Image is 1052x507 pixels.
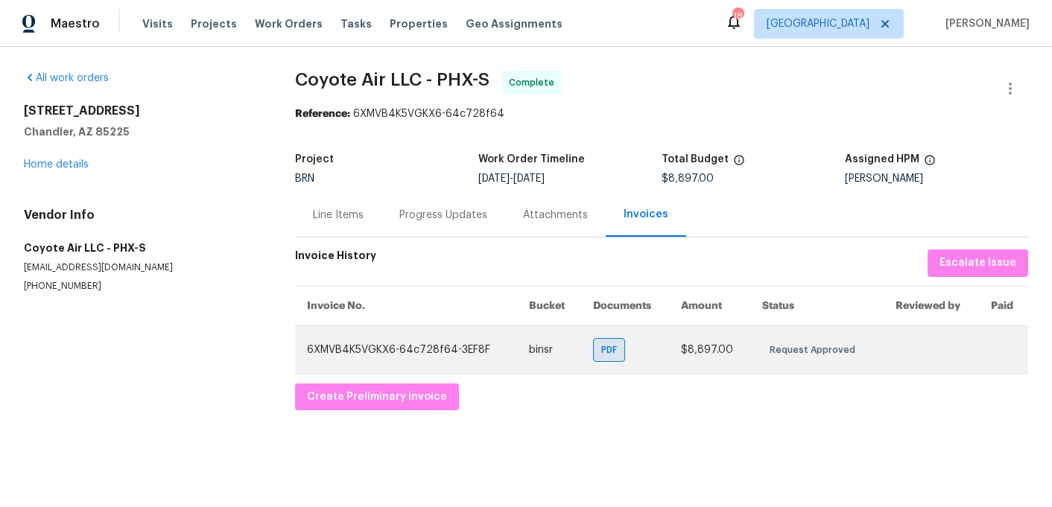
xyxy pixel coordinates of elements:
th: Documents [581,286,669,325]
span: [DATE] [513,173,545,184]
span: Properties [390,16,448,31]
span: Maestro [51,16,100,31]
span: Complete [509,75,560,90]
span: [DATE] [478,173,510,184]
div: Progress Updates [399,208,487,223]
span: Geo Assignments [466,16,563,31]
span: Escalate Issue [939,254,1016,272]
h5: Total Budget [662,154,729,165]
span: Coyote Air LLC - PHX-S [295,71,489,89]
div: Attachments [523,208,588,223]
div: Line Items [313,208,364,223]
h5: Coyote Air LLC - PHX-S [24,240,259,255]
span: $8,897.00 [662,173,714,184]
button: Create Preliminary Invoice [295,383,459,411]
span: The hpm assigned to this work order. [924,154,936,173]
a: Home details [24,159,89,170]
th: Reviewed by [884,286,979,325]
b: Reference: [295,109,350,119]
th: Paid [979,286,1028,325]
th: Status [750,286,884,325]
p: [EMAIL_ADDRESS][DOMAIN_NAME] [24,261,259,274]
th: Amount [669,286,750,325]
th: Bucket [517,286,581,325]
span: [GEOGRAPHIC_DATA] [767,16,869,31]
span: $8,897.00 [681,345,733,355]
span: PDF [601,342,623,357]
h4: Vendor Info [24,208,259,223]
div: 6XMVB4K5VGKX6-64c728f64 [295,106,1028,121]
a: All work orders [24,73,109,83]
span: - [478,173,545,184]
span: [PERSON_NAME] [939,16,1030,31]
span: Work Orders [255,16,323,31]
div: PDF [593,338,625,362]
td: binsr [517,325,581,374]
h2: [STREET_ADDRESS] [24,103,259,118]
th: Invoice No. [295,286,517,325]
h5: Assigned HPM [845,154,919,165]
span: The total cost of line items that have been proposed by Opendoor. This sum includes line items th... [733,154,745,173]
div: 18 [732,9,743,24]
p: [PHONE_NUMBER] [24,280,259,293]
span: Create Preliminary Invoice [307,388,447,406]
h5: Project [295,154,334,165]
span: Projects [191,16,237,31]
td: 6XMVB4K5VGKX6-64c728f64-3EF8F [295,325,517,374]
h5: Chandler, AZ 85225 [24,124,259,139]
h5: Work Order Timeline [478,154,585,165]
span: BRN [295,173,314,184]
span: Visits [142,16,173,31]
div: Invoices [624,207,668,222]
span: Request Approved [770,342,861,357]
button: Escalate Issue [928,249,1028,277]
h6: Invoice History [295,249,376,270]
span: Tasks [340,19,372,29]
div: [PERSON_NAME] [845,173,1028,184]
